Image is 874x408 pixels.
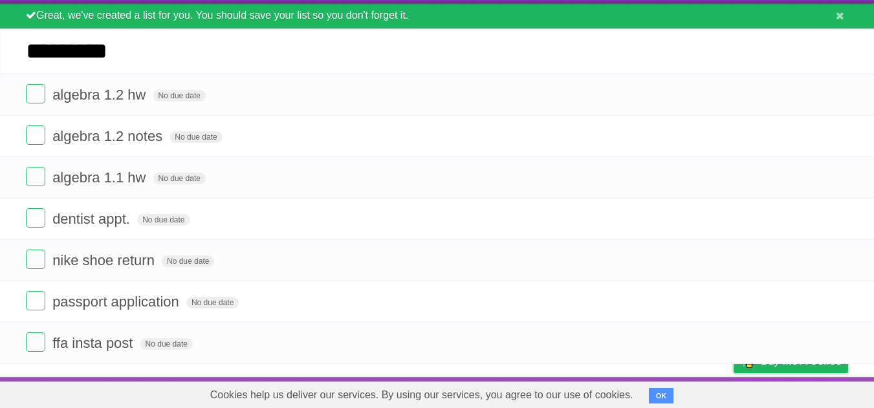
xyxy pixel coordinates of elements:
a: Terms [673,380,701,405]
button: OK [649,388,674,403]
span: No due date [137,214,190,226]
a: Suggest a feature [767,380,848,405]
a: About [562,380,589,405]
label: Done [26,84,45,103]
span: Buy me a coffee [761,350,842,372]
span: ffa insta post [52,335,136,351]
span: No due date [153,90,206,102]
span: nike shoe return [52,252,158,268]
span: passport application [52,294,182,310]
span: No due date [153,173,206,184]
span: dentist appt. [52,211,133,227]
label: Done [26,125,45,145]
span: No due date [169,131,222,143]
span: No due date [162,255,214,267]
label: Done [26,167,45,186]
label: Done [26,208,45,228]
span: algebra 1.2 notes [52,128,166,144]
label: Done [26,332,45,352]
a: Privacy [717,380,750,405]
span: No due date [186,297,239,308]
span: algebra 1.2 hw [52,87,149,103]
span: Cookies help us deliver our services. By using our services, you agree to our use of cookies. [197,382,646,408]
a: Developers [604,380,657,405]
span: No due date [140,338,193,350]
label: Done [26,250,45,269]
span: algebra 1.1 hw [52,169,149,186]
label: Done [26,291,45,310]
